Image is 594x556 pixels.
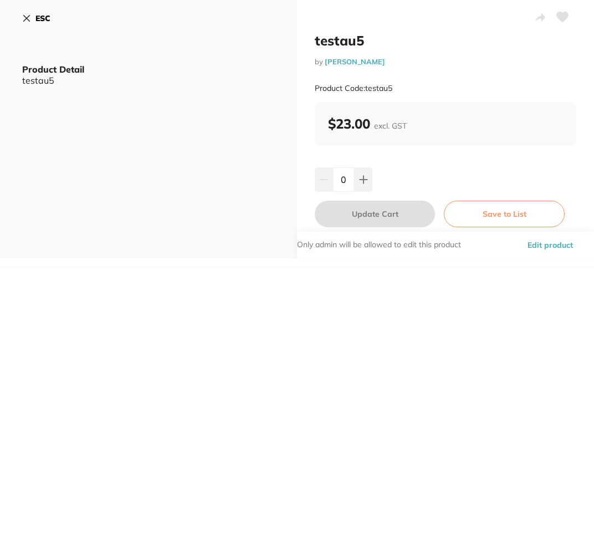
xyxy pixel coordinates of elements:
[444,201,565,227] button: Save to List
[328,115,407,132] b: $23.00
[315,201,435,227] button: Update Cart
[374,121,407,131] span: excl. GST
[315,32,576,49] h2: testau5
[315,84,392,93] small: Product Code: testau5
[22,75,275,85] div: testau5
[297,239,461,251] p: Only admin will be allowed to edit this product
[524,232,576,258] button: Edit product
[325,57,385,66] a: [PERSON_NAME]
[22,64,84,75] b: Product Detail
[35,13,50,23] b: ESC
[22,9,50,28] button: ESC
[315,58,576,66] small: by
